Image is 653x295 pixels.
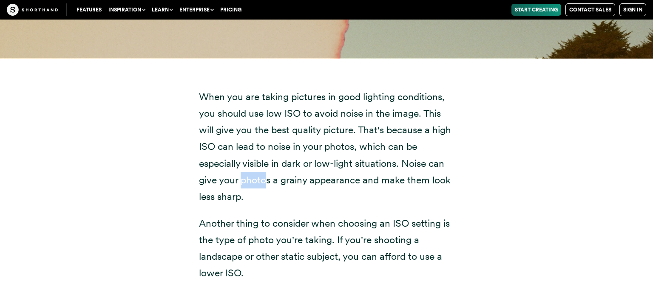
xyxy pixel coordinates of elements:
[217,4,245,16] a: Pricing
[511,4,561,16] a: Start Creating
[176,4,217,16] button: Enterprise
[619,3,646,16] a: Sign in
[73,4,105,16] a: Features
[199,215,454,281] p: Another thing to consider when choosing an ISO setting is the type of photo you're taking. If you...
[565,3,615,16] a: Contact Sales
[148,4,176,16] button: Learn
[7,4,58,16] img: The Craft
[199,89,454,205] p: When you are taking pictures in good lighting conditions, you should use low ISO to avoid noise i...
[105,4,148,16] button: Inspiration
